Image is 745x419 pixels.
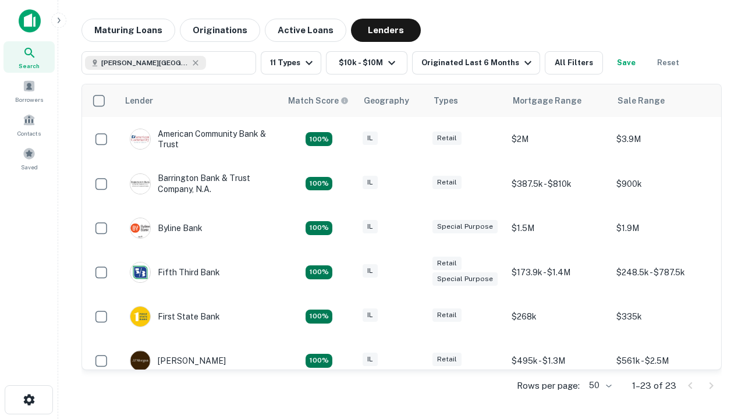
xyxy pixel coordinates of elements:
[118,84,281,117] th: Lender
[364,94,409,108] div: Geography
[434,94,458,108] div: Types
[363,264,378,278] div: IL
[17,129,41,138] span: Contacts
[687,289,745,345] iframe: Chat Widget
[432,272,498,286] div: Special Purpose
[506,161,611,205] td: $387.5k - $810k
[506,206,611,250] td: $1.5M
[608,51,645,74] button: Save your search to get updates of matches that match your search criteria.
[130,129,150,149] img: picture
[130,350,226,371] div: [PERSON_NAME]
[101,58,189,68] span: [PERSON_NAME][GEOGRAPHIC_DATA], [GEOGRAPHIC_DATA]
[517,379,580,393] p: Rows per page:
[363,308,378,322] div: IL
[584,377,613,394] div: 50
[432,220,498,233] div: Special Purpose
[130,173,269,194] div: Barrington Bank & Trust Company, N.a.
[281,84,357,117] th: Capitalize uses an advanced AI algorithm to match your search with the best lender. The match sco...
[357,84,427,117] th: Geography
[421,56,535,70] div: Originated Last 6 Months
[611,84,715,117] th: Sale Range
[427,84,506,117] th: Types
[130,262,150,282] img: picture
[306,177,332,191] div: Matching Properties: 3, hasApolloMatch: undefined
[306,132,332,146] div: Matching Properties: 2, hasApolloMatch: undefined
[130,129,269,150] div: American Community Bank & Trust
[611,161,715,205] td: $900k
[180,19,260,42] button: Originations
[506,117,611,161] td: $2M
[19,9,41,33] img: capitalize-icon.png
[3,109,55,140] a: Contacts
[3,41,55,73] a: Search
[432,308,462,322] div: Retail
[611,339,715,383] td: $561k - $2.5M
[506,250,611,294] td: $173.9k - $1.4M
[15,95,43,104] span: Borrowers
[632,379,676,393] p: 1–23 of 23
[130,306,220,327] div: First State Bank
[130,218,150,238] img: picture
[611,117,715,161] td: $3.9M
[412,51,540,74] button: Originated Last 6 Months
[21,162,38,172] span: Saved
[288,94,346,107] h6: Match Score
[611,294,715,339] td: $335k
[432,132,462,145] div: Retail
[506,294,611,339] td: $268k
[351,19,421,42] button: Lenders
[288,94,349,107] div: Capitalize uses an advanced AI algorithm to match your search with the best lender. The match sco...
[326,51,407,74] button: $10k - $10M
[506,339,611,383] td: $495k - $1.3M
[3,143,55,174] a: Saved
[306,310,332,324] div: Matching Properties: 2, hasApolloMatch: undefined
[306,265,332,279] div: Matching Properties: 2, hasApolloMatch: undefined
[130,262,220,283] div: Fifth Third Bank
[125,94,153,108] div: Lender
[130,174,150,194] img: picture
[3,75,55,106] a: Borrowers
[363,176,378,189] div: IL
[81,19,175,42] button: Maturing Loans
[618,94,665,108] div: Sale Range
[545,51,603,74] button: All Filters
[611,206,715,250] td: $1.9M
[432,257,462,270] div: Retail
[432,176,462,189] div: Retail
[363,353,378,366] div: IL
[130,218,203,239] div: Byline Bank
[611,250,715,294] td: $248.5k - $787.5k
[130,307,150,326] img: picture
[130,351,150,371] img: picture
[506,84,611,117] th: Mortgage Range
[432,353,462,366] div: Retail
[363,220,378,233] div: IL
[306,221,332,235] div: Matching Properties: 2, hasApolloMatch: undefined
[19,61,40,70] span: Search
[513,94,581,108] div: Mortgage Range
[306,354,332,368] div: Matching Properties: 3, hasApolloMatch: undefined
[265,19,346,42] button: Active Loans
[650,51,687,74] button: Reset
[363,132,378,145] div: IL
[261,51,321,74] button: 11 Types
